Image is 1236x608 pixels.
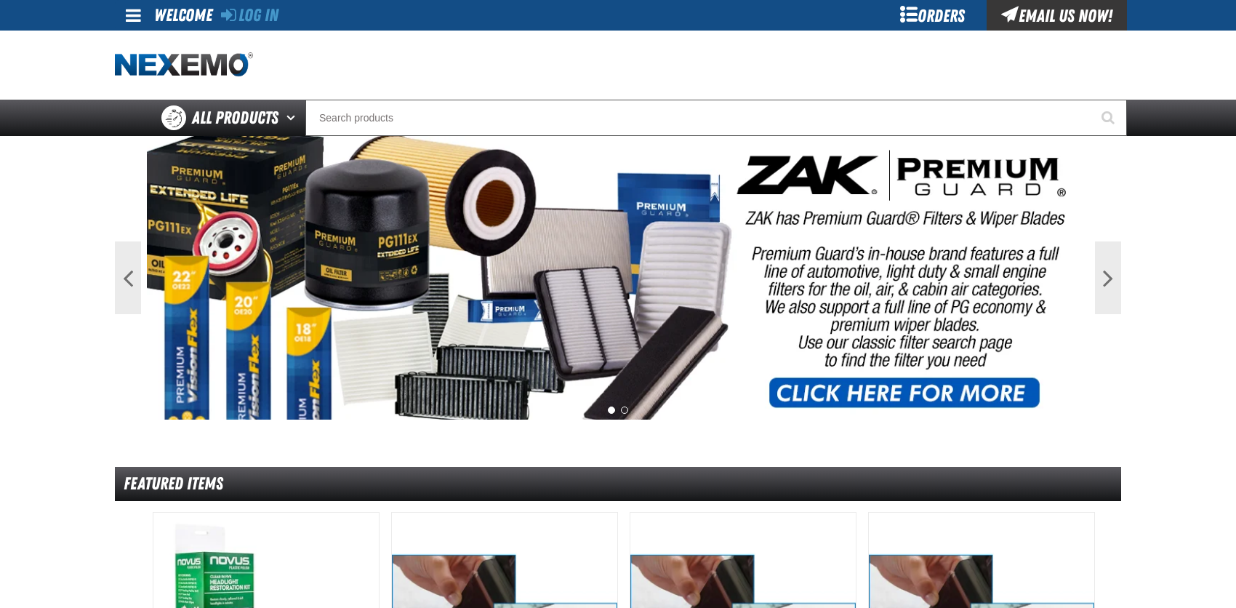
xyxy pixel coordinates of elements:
img: PG Filters & Wipers [147,136,1090,420]
a: Log In [221,5,278,25]
input: Search [305,100,1127,136]
span: All Products [192,105,278,131]
button: Next [1095,241,1121,314]
button: Start Searching [1091,100,1127,136]
div: Featured Items [115,467,1121,501]
button: 1 of 2 [608,407,615,414]
button: Open All Products pages [281,100,305,136]
button: Previous [115,241,141,314]
img: Nexemo logo [115,52,253,78]
button: 2 of 2 [621,407,628,414]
